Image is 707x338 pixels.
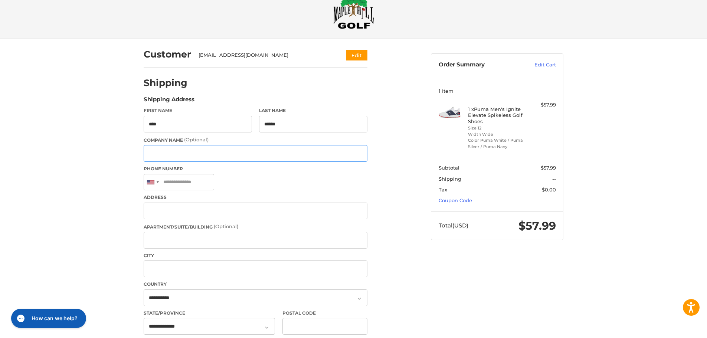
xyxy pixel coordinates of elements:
span: $57.99 [518,219,556,233]
span: $57.99 [541,165,556,171]
li: Size 12 [468,125,525,131]
button: Edit [346,50,367,60]
h2: Customer [144,49,191,60]
iframe: Gorgias live chat messenger [7,306,88,331]
label: Country [144,281,367,288]
span: Shipping [439,176,461,182]
label: First Name [144,107,252,114]
label: Postal Code [282,310,368,316]
li: Width Wide [468,131,525,138]
h3: 1 Item [439,88,556,94]
label: Company Name [144,136,367,144]
h4: 1 x Puma Men's Ignite Elevate Spikeless Golf Shoes [468,106,525,124]
span: Tax [439,187,447,193]
span: -- [552,176,556,182]
span: $0.00 [542,187,556,193]
label: City [144,252,367,259]
h3: Order Summary [439,61,518,69]
label: Phone Number [144,165,367,172]
label: Last Name [259,107,367,114]
h2: Shipping [144,77,187,89]
li: Color Puma White / Puma Silver / Puma Navy [468,137,525,150]
legend: Shipping Address [144,95,194,107]
span: Total (USD) [439,222,468,229]
small: (Optional) [214,223,238,229]
div: [EMAIL_ADDRESS][DOMAIN_NAME] [199,52,332,59]
label: Address [144,194,367,201]
small: (Optional) [184,137,209,142]
label: Apartment/Suite/Building [144,223,367,230]
label: State/Province [144,310,275,316]
iframe: Google Customer Reviews [646,318,707,338]
div: $57.99 [527,101,556,109]
div: United States: +1 [144,174,161,190]
a: Edit Cart [518,61,556,69]
a: Coupon Code [439,197,472,203]
span: Subtotal [439,165,459,171]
